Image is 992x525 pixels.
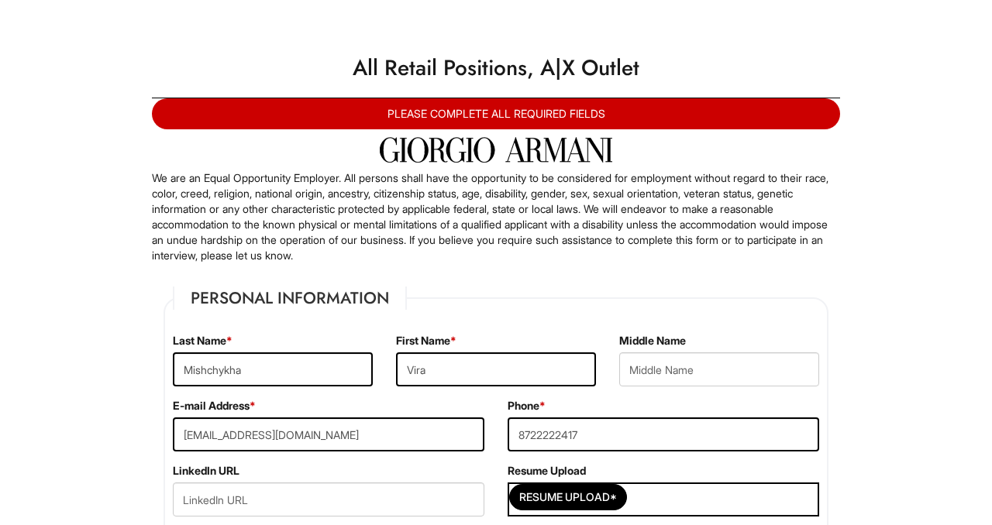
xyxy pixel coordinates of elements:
h1: All Retail Positions, A|X Outlet [144,46,848,90]
label: First Name [396,333,456,348]
input: E-mail Address [173,417,484,451]
div: PLEASE COMPLETE ALL REQUIRED FIELDS [152,98,840,129]
input: Middle Name [619,352,819,386]
input: First Name [396,352,596,386]
input: LinkedIn URL [173,482,484,516]
img: Giorgio Armani [380,137,612,163]
label: Last Name [173,333,232,348]
label: Resume Upload [508,463,586,479]
input: Phone [508,417,819,451]
label: Phone [508,398,546,413]
label: E-mail Address [173,398,256,413]
button: Resume Upload*Resume Upload* [509,484,627,510]
p: We are an Equal Opportunity Employer. All persons shall have the opportunity to be considered for... [152,170,840,263]
label: LinkedIn URL [173,463,239,479]
legend: Personal Information [173,287,407,310]
input: Last Name [173,352,373,386]
label: Middle Name [619,333,686,348]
